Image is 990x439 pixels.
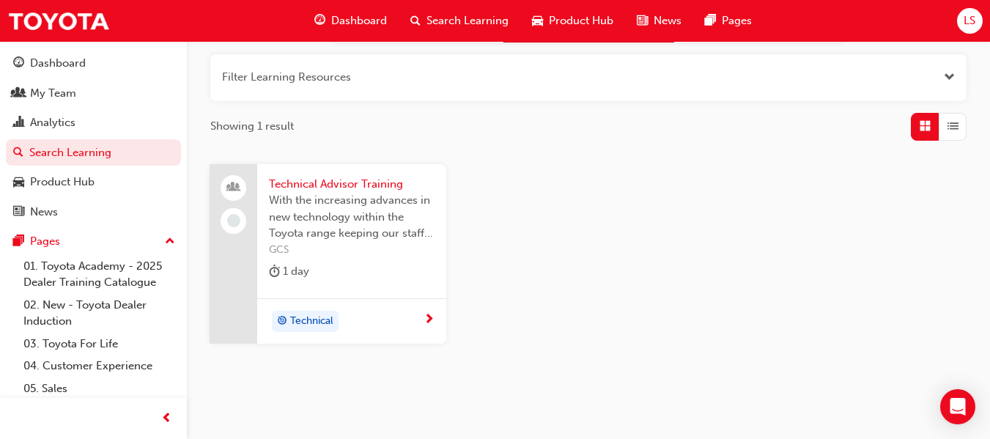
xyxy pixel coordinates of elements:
span: With the increasing advances in new technology within the Toyota range keeping our staff trained ... [269,192,435,242]
span: Showing 1 result [210,118,294,135]
span: chart-icon [13,117,24,130]
span: target-icon [277,312,287,331]
span: car-icon [13,176,24,189]
a: Dashboard [6,50,181,77]
span: people-icon [229,178,239,197]
div: Product Hub [30,174,95,191]
span: Search Learning [426,12,509,29]
div: Analytics [30,114,75,131]
span: prev-icon [161,410,172,428]
span: Technical [290,313,333,330]
span: Product Hub [549,12,613,29]
span: learningRecordVerb_NONE-icon [227,214,240,227]
span: LS [964,12,975,29]
span: Dashboard [331,12,387,29]
div: Pages [30,233,60,250]
span: Pages [722,12,752,29]
a: 05. Sales [18,377,181,400]
img: Trak [7,4,110,37]
a: car-iconProduct Hub [520,6,625,36]
button: Pages [6,228,181,255]
a: Technical Advisor TrainingWith the increasing advances in new technology within the Toyota range ... [210,164,446,344]
a: Search Learning [6,139,181,166]
a: My Team [6,80,181,107]
a: News [6,199,181,226]
div: 1 day [269,262,309,281]
a: search-iconSearch Learning [399,6,520,36]
a: 03. Toyota For Life [18,333,181,355]
a: Analytics [6,109,181,136]
span: pages-icon [13,235,24,248]
a: pages-iconPages [693,6,764,36]
span: List [947,118,958,135]
a: Product Hub [6,169,181,196]
a: guage-iconDashboard [303,6,399,36]
button: DashboardMy TeamAnalyticsSearch LearningProduct HubNews [6,47,181,228]
div: Dashboard [30,55,86,72]
button: Open the filter [944,69,955,86]
div: Open Intercom Messenger [940,389,975,424]
span: pages-icon [705,12,716,30]
span: duration-icon [269,262,280,281]
span: search-icon [410,12,421,30]
button: LS [957,8,983,34]
span: next-icon [424,314,435,327]
a: 04. Customer Experience [18,355,181,377]
div: My Team [30,85,76,102]
span: news-icon [13,206,24,219]
span: GCS [269,242,435,259]
span: Grid [920,118,931,135]
a: 02. New - Toyota Dealer Induction [18,294,181,333]
span: guage-icon [13,57,24,70]
span: people-icon [13,87,24,100]
span: car-icon [532,12,543,30]
a: news-iconNews [625,6,693,36]
span: up-icon [165,232,175,251]
a: 01. Toyota Academy - 2025 Dealer Training Catalogue [18,255,181,294]
div: News [30,204,58,221]
span: Technical Advisor Training [269,176,435,193]
span: search-icon [13,147,23,160]
span: News [654,12,681,29]
span: news-icon [637,12,648,30]
span: guage-icon [314,12,325,30]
